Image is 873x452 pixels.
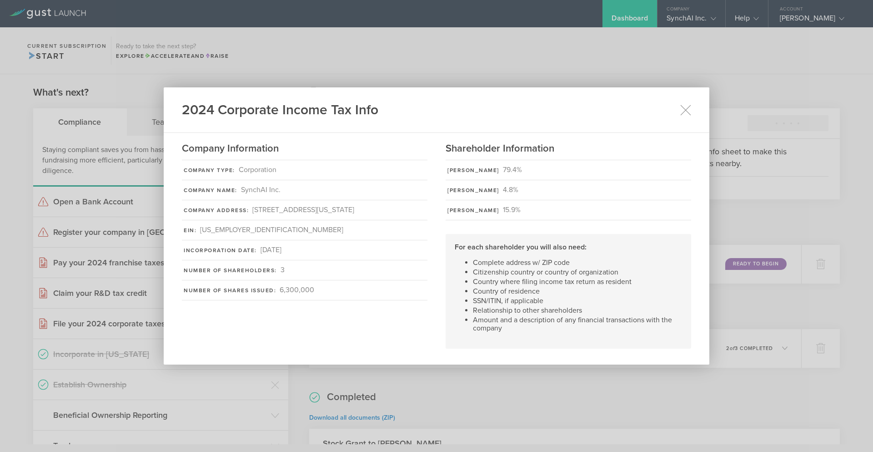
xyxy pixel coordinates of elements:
div: [STREET_ADDRESS][US_STATE] [252,205,354,215]
div: Number of Shareholders: [184,266,277,274]
strong: For each shareholder you will also need: [455,243,587,252]
div: [PERSON_NAME] [447,186,499,194]
div: Number of Shares Issued: [184,286,276,295]
div: EIN: [184,226,196,234]
li: Country of residence [473,287,682,295]
li: Complete address w/ ZIP code [473,259,682,267]
div: Company Type: [184,166,235,174]
div: SynchAI Inc. [241,185,281,195]
h1: 2024 Corporate Income Tax Info [182,101,378,119]
div: 15.9% [503,205,521,215]
h2: Company Information [182,142,427,155]
div: [US_EMPLOYER_IDENTIFICATION_NUMBER] [200,225,343,235]
div: Company Name: [184,186,237,194]
div: 3 [281,265,285,275]
h2: Shareholder Information [446,142,691,155]
li: Amount and a description of any financial transactions with the company [473,316,682,332]
li: Country where filing income tax return as resident [473,278,682,286]
iframe: Chat Widget [828,408,873,452]
div: 4.8% [503,185,518,195]
div: 6,300,000 [280,285,314,295]
li: Relationship to other shareholders [473,306,682,315]
div: Corporation [239,165,276,175]
div: 79.4% [503,165,522,175]
div: Incorporation Date: [184,246,257,254]
div: Company Address: [184,206,249,214]
li: SSN/ITIN, if applicable [473,297,682,305]
li: Citizenship country or country of organization [473,268,682,276]
div: [PERSON_NAME] [447,206,499,214]
div: [PERSON_NAME] [447,166,499,174]
div: [DATE] [261,245,281,255]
